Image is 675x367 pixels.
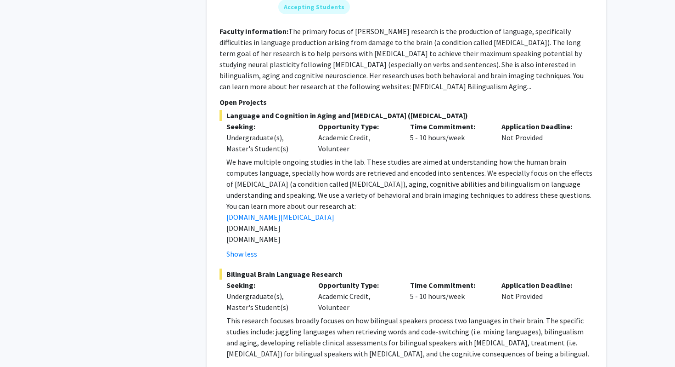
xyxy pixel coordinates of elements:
div: Undergraduate(s), Master's Student(s) [226,291,304,313]
a: [DOMAIN_NAME][MEDICAL_DATA] [226,212,334,222]
p: Time Commitment: [410,121,488,132]
div: 5 - 10 hours/week [403,280,495,313]
p: Seeking: [226,121,304,132]
button: Show less [226,248,257,259]
div: Undergraduate(s), Master's Student(s) [226,132,304,154]
p: Application Deadline: [501,121,579,132]
fg-read-more: The primary focus of [PERSON_NAME] research is the production of language, specifically difficult... [219,27,584,91]
div: 5 - 10 hours/week [403,121,495,154]
b: Faculty Information: [219,27,288,36]
p: [DOMAIN_NAME] [226,223,593,234]
span: Language and Cognition in Aging and [MEDICAL_DATA] ([MEDICAL_DATA]) [219,110,593,121]
div: Not Provided [495,121,586,154]
div: Not Provided [495,280,586,313]
p: Seeking: [226,280,304,291]
p: Opportunity Type: [318,121,396,132]
p: We have multiple ongoing studies in the lab. These studies are aimed at understanding how the hum... [226,156,593,201]
p: [DOMAIN_NAME] [226,234,593,245]
p: Application Deadline: [501,280,579,291]
div: Academic Credit, Volunteer [311,121,403,154]
span: Bilingual Brain Language Research [219,269,593,280]
iframe: Chat [7,326,39,360]
p: Opportunity Type: [318,280,396,291]
div: Academic Credit, Volunteer [311,280,403,313]
p: This research focuses broadly focuses on how bilingual speakers process two languages in their br... [226,315,593,359]
p: Time Commitment: [410,280,488,291]
p: You can learn more about our research at: [226,201,593,212]
p: Open Projects [219,97,593,108]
